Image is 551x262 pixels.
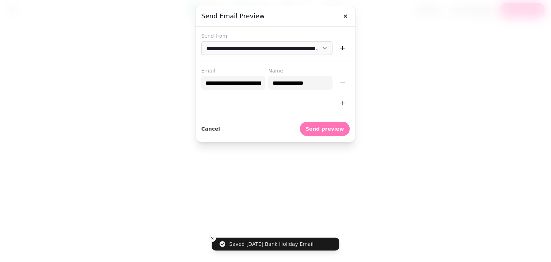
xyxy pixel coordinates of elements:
label: Name [268,67,333,74]
label: Send from [201,32,350,39]
span: Cancel [201,126,220,131]
span: Send preview [306,126,344,131]
button: Send preview [300,122,350,136]
button: Cancel [201,122,220,136]
label: Email [201,67,265,74]
h3: Send email preview [201,12,350,20]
